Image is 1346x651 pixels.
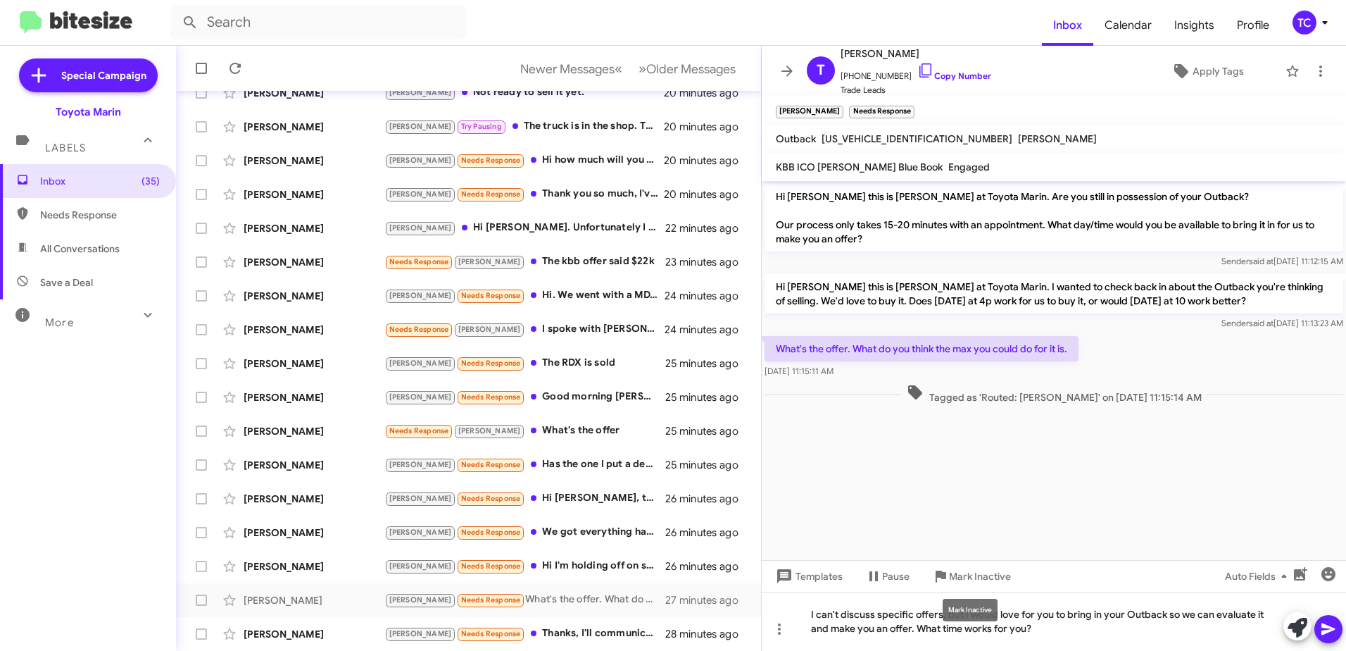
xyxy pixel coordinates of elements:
div: Hi I'm holding off on selling for now. As I'm waiting for 2026 to come out and will most likely d... [384,558,665,574]
div: 20 minutes ago [665,187,750,201]
span: Needs Response [461,156,521,165]
span: Insights [1163,5,1226,46]
button: Pause [854,564,921,589]
span: [PERSON_NAME] [458,325,521,334]
div: 24 minutes ago [665,289,750,303]
p: What's the offer. What do you think the max you could do for it is. [765,336,1078,361]
div: 20 minutes ago [665,154,750,168]
div: [PERSON_NAME] [244,593,384,607]
div: I can't discuss specific offers, but I would love for you to bring in your Outback so we can eval... [762,592,1346,651]
span: [PERSON_NAME] [389,595,452,604]
span: [PERSON_NAME] [389,156,452,165]
div: The kbb offer said $22k [384,254,665,270]
span: (35) [141,174,160,188]
span: Needs Response [461,494,521,503]
span: Save a Deal [40,275,93,290]
div: Hi [PERSON_NAME], thanks for reaching out. I have spoken with [PERSON_NAME], but was told that To... [384,490,665,507]
span: More [45,316,74,329]
span: Needs Response [389,325,449,334]
small: [PERSON_NAME] [776,106,843,118]
span: Needs Response [461,562,521,571]
span: Needs Response [389,426,449,435]
span: [DATE] 11:15:11 AM [765,366,834,376]
div: Hi [PERSON_NAME]. Unfortunately I won't be available till at least mid October. Hopefully you guy... [384,220,665,236]
span: Pause [882,564,910,589]
div: 25 minutes ago [665,458,750,472]
span: said at [1249,256,1273,266]
span: KBB ICO [PERSON_NAME] Blue Book [776,161,943,173]
div: We got everything handled with the vehicle thanks so much [384,524,665,540]
div: [PERSON_NAME] [244,356,384,371]
span: Older Messages [646,61,736,77]
span: Trade Leads [841,83,991,97]
button: Apply Tags [1136,58,1278,84]
div: 26 minutes ago [665,492,750,506]
span: Labels [45,142,86,154]
span: [PERSON_NAME] [1018,132,1097,145]
span: Needs Response [461,392,521,402]
div: [PERSON_NAME] [244,390,384,404]
div: [PERSON_NAME] [244,187,384,201]
span: T [817,59,825,82]
span: Needs Response [461,460,521,469]
div: [PERSON_NAME] [244,289,384,303]
span: Sender [DATE] 11:13:23 AM [1221,318,1343,328]
span: Outback [776,132,816,145]
button: TC [1281,11,1331,35]
button: Previous [512,54,631,83]
div: 26 minutes ago [665,526,750,540]
div: 20 minutes ago [665,120,750,134]
div: What's the offer [384,423,665,439]
span: Needs Response [461,629,521,638]
div: Good morning [PERSON_NAME]! How much are you offering? [384,389,665,405]
div: [PERSON_NAME] [244,492,384,506]
div: [PERSON_NAME] [244,221,384,235]
p: Hi [PERSON_NAME] this is [PERSON_NAME] at Toyota Marin. I wanted to check back in about the Outba... [765,274,1343,314]
a: Copy Number [917,70,991,81]
span: Templates [773,564,843,589]
div: The truck is in the shop. The computer won't reset for [MEDICAL_DATA] check. I'll let you know. [384,118,665,135]
a: Inbox [1042,5,1093,46]
div: [PERSON_NAME] [244,323,384,337]
div: 20 minutes ago [665,86,750,100]
div: [PERSON_NAME] [244,627,384,641]
p: Hi [PERSON_NAME] this is [PERSON_NAME] at Toyota Marin. Are you still in possession of your Outba... [765,184,1343,252]
span: Tagged as 'Routed: [PERSON_NAME]' on [DATE] 11:15:14 AM [901,384,1207,404]
div: Hi. We went with a MDX but thank you [384,287,665,304]
span: Needs Response [461,291,521,300]
div: 27 minutes ago [665,593,750,607]
div: What's the offer. What do you think the max you could do for it is. [384,592,665,608]
div: [PERSON_NAME] [244,255,384,269]
span: Auto Fields [1225,564,1292,589]
div: [PERSON_NAME] [244,526,384,540]
div: [PERSON_NAME] [244,559,384,573]
span: Sender [DATE] 11:12:15 AM [1221,256,1343,266]
div: 23 minutes ago [665,255,750,269]
span: Needs Response [461,595,521,604]
div: 25 minutes ago [665,390,750,404]
div: Thanks, I'll communicate if I want to follow-up. [384,626,665,642]
span: [US_VEHICLE_IDENTIFICATION_NUMBER] [822,132,1012,145]
div: [PERSON_NAME] [244,120,384,134]
span: Needs Response [461,190,521,199]
span: Newer Messages [520,61,615,77]
span: Mark Inactive [949,564,1011,589]
span: Inbox [40,174,160,188]
span: [PERSON_NAME] [389,291,452,300]
span: said at [1249,318,1273,328]
a: Profile [1226,5,1281,46]
span: Needs Response [389,257,449,266]
span: [PERSON_NAME] [389,190,452,199]
div: [PERSON_NAME] [244,424,384,438]
input: Search [170,6,466,39]
div: 26 minutes ago [665,559,750,573]
div: [PERSON_NAME] [244,458,384,472]
div: Toyota Marin [56,105,121,119]
a: Calendar [1093,5,1163,46]
button: Next [630,54,744,83]
span: Engaged [948,161,990,173]
div: 24 minutes ago [665,323,750,337]
span: [PERSON_NAME] [389,494,452,503]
